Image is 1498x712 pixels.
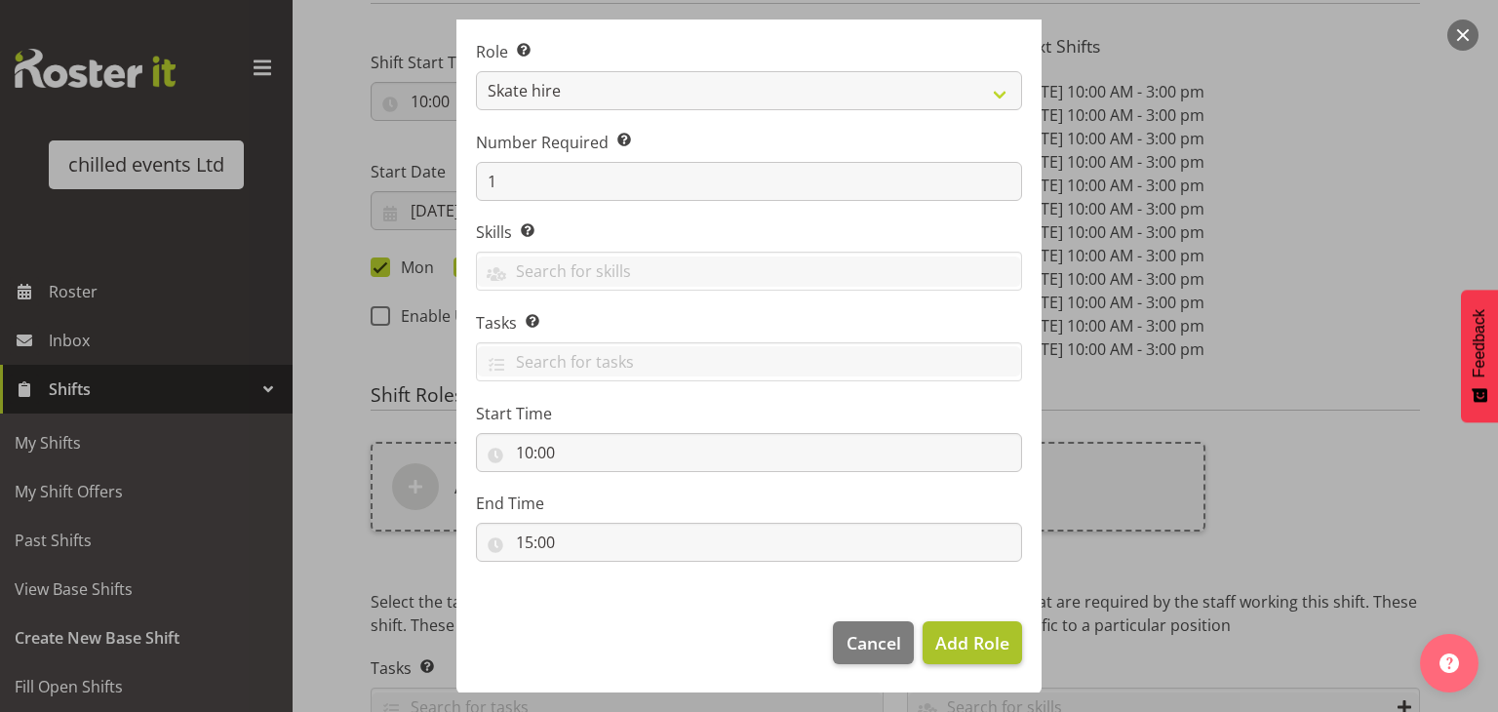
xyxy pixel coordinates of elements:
[476,220,1022,244] label: Skills
[476,492,1022,515] label: End Time
[833,621,913,664] button: Cancel
[477,346,1021,376] input: Search for tasks
[935,631,1009,654] span: Add Role
[476,523,1022,562] input: Click to select...
[847,630,901,655] span: Cancel
[476,40,1022,63] label: Role
[476,131,1022,154] label: Number Required
[476,433,1022,472] input: Click to select...
[476,311,1022,335] label: Tasks
[1439,653,1459,673] img: help-xxl-2.png
[476,402,1022,425] label: Start Time
[477,257,1021,287] input: Search for skills
[923,621,1022,664] button: Add Role
[1461,290,1498,422] button: Feedback - Show survey
[1471,309,1488,377] span: Feedback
